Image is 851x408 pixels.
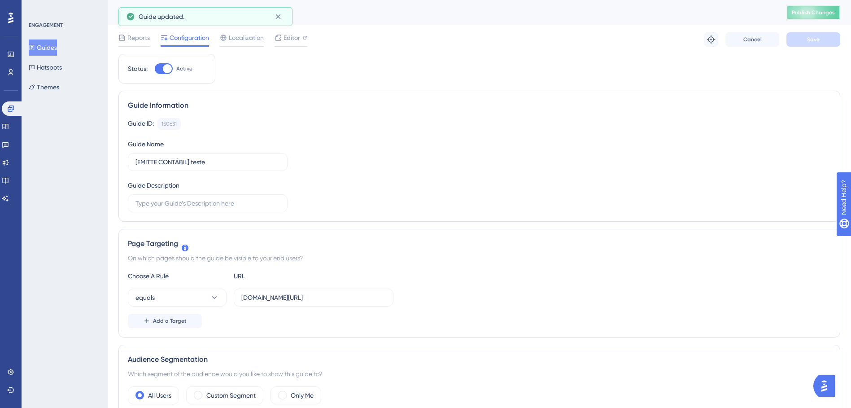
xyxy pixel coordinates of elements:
div: [EMITTE CONTÁBIL] teste [118,6,764,19]
div: Guide ID: [128,118,154,130]
span: Localization [229,32,264,43]
span: Editor [284,32,300,43]
div: Audience Segmentation [128,354,831,365]
input: Type your Guide’s Name here [135,157,280,167]
button: Themes [29,79,59,95]
div: 150631 [161,120,177,127]
span: Active [176,65,192,72]
div: Page Targeting [128,238,831,249]
span: Cancel [743,36,762,43]
div: Choose A Rule [128,271,227,281]
div: URL [234,271,332,281]
input: Type your Guide’s Description here [135,198,280,208]
label: Only Me [291,390,314,401]
button: Publish Changes [786,5,840,20]
span: Need Help? [21,2,56,13]
div: On which pages should the guide be visible to your end users? [128,253,831,263]
label: All Users [148,390,171,401]
div: Guide Description [128,180,179,191]
button: Guides [29,39,57,56]
label: Custom Segment [206,390,256,401]
div: Which segment of the audience would you like to show this guide to? [128,369,831,379]
span: Save [807,36,820,43]
span: Add a Target [153,317,187,325]
span: equals [135,292,155,303]
span: Configuration [170,32,209,43]
div: Guide Information [128,100,831,111]
button: Cancel [725,32,779,47]
button: Add a Target [128,314,202,328]
span: Reports [127,32,150,43]
button: Save [786,32,840,47]
button: equals [128,289,227,307]
input: yourwebsite.com/path [241,293,386,303]
iframe: UserGuiding AI Assistant Launcher [813,373,840,399]
div: Status: [128,63,148,74]
div: Guide Name [128,139,164,149]
button: Hotspots [29,59,62,75]
div: ENGAGEMENT [29,22,63,29]
span: Guide updated. [139,11,184,22]
span: Publish Changes [792,9,835,16]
